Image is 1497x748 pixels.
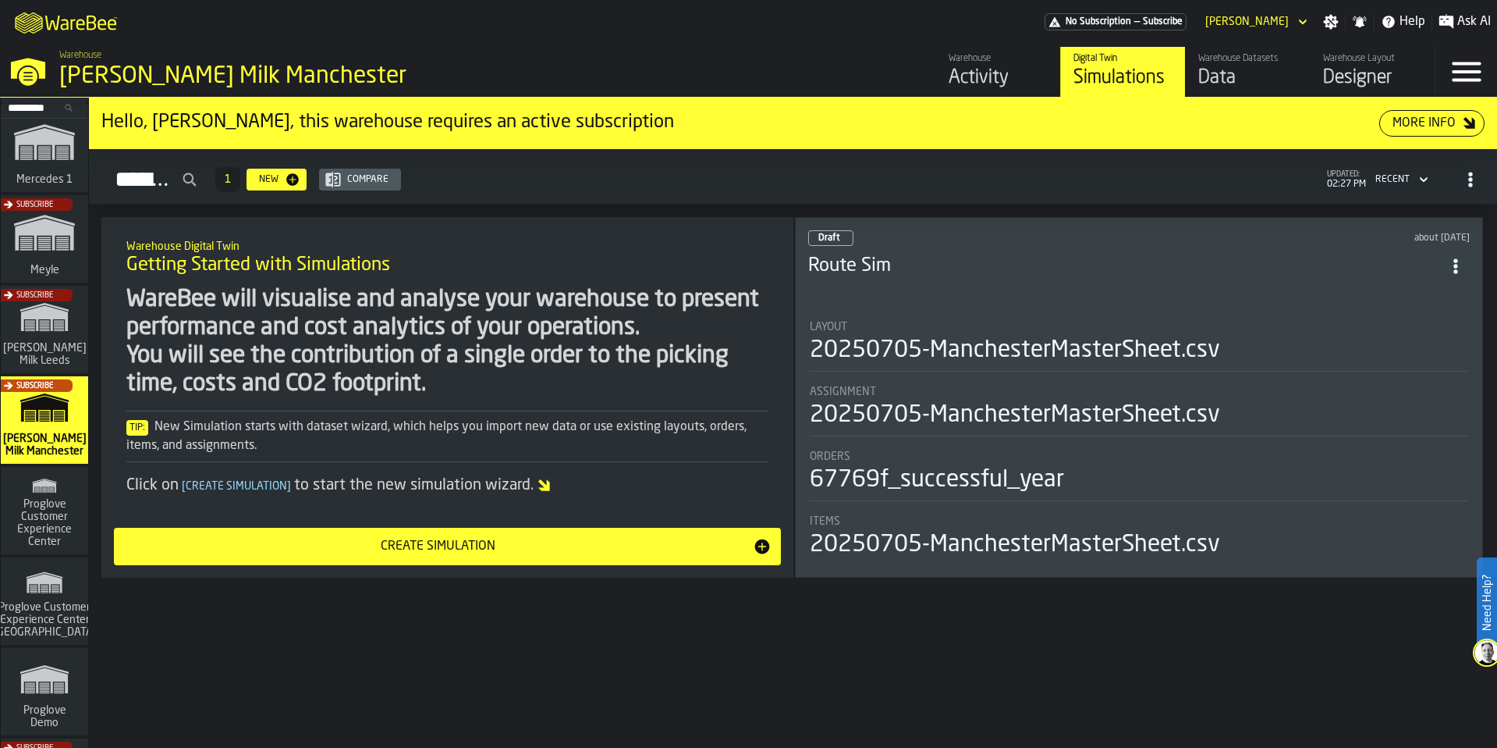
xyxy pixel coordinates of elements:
a: link-to-/wh/i/9ddcc54a-0a13-4fa4-8169-7a9b979f5f30/simulations [1,286,88,376]
div: Compare [341,174,395,185]
label: button-toggle-Notifications [1346,14,1374,30]
div: ItemListCard- [89,98,1497,149]
div: 20250705-ManchesterMasterSheet.csv [810,401,1220,429]
div: status-0 2 [808,230,853,246]
a: link-to-/wh/i/b09612b5-e9f1-4a3a-b0a4-784729d61419/designer [1310,47,1435,97]
span: Subscribe [16,291,53,300]
div: Data [1198,66,1297,91]
div: Designer [1323,66,1422,91]
a: link-to-/wh/i/b725f59e-a7b8-4257-9acf-85a504d5909c/simulations [1,557,88,648]
div: WareBee will visualise and analyse your warehouse to present performance and cost analytics of yo... [126,286,768,398]
button: button-New [247,169,307,191]
div: DropdownMenuValue-Pavle Vasic [1199,12,1311,31]
div: Click on to start the new simulation wizard. [126,475,768,497]
span: [ [182,481,186,492]
span: Create Simulation [179,481,294,492]
div: ItemListCard- [101,217,793,578]
span: 02:27 PM [1327,179,1366,190]
div: Activity [949,66,1048,91]
span: Items [810,515,840,528]
span: Assignment [810,386,876,398]
div: 20250705-ManchesterMasterSheet.csv [810,531,1220,559]
div: New [253,174,285,185]
div: DropdownMenuValue-4 [1375,174,1410,185]
span: 1 [225,174,231,185]
span: Warehouse [59,50,101,61]
a: link-to-/wh/i/e36b03eb-bea5-40ab-83a2-6422b9ded721/simulations [1,648,88,739]
div: Title [810,515,1469,528]
span: updated: [1327,170,1366,179]
span: Draft [818,233,840,243]
span: Layout [810,321,847,333]
a: link-to-/wh/i/b09612b5-e9f1-4a3a-b0a4-784729d61419/simulations [1,376,88,467]
div: Title [810,386,1469,398]
span: Mercedes 1 [13,173,76,186]
div: title-Getting Started with Simulations [114,230,781,286]
h2: Sub Title [126,237,768,253]
a: link-to-/wh/i/a559492c-8db7-4f96-b4fe-6fc1bd76401c/simulations [1,195,88,286]
span: ] [287,481,291,492]
div: Menu Subscription [1045,13,1187,30]
a: link-to-/wh/i/b09612b5-e9f1-4a3a-b0a4-784729d61419/data [1185,47,1310,97]
label: Need Help? [1478,559,1495,646]
div: Create Simulation [123,537,753,556]
div: Title [810,321,1469,333]
div: stat-Layout [810,321,1469,372]
div: ItemListCard-DashboardItemContainer [795,217,1484,578]
div: Updated: 7/11/2025, 11:51:05 AM Created: 7/11/2025, 11:39:17 AM [1163,233,1470,244]
div: DropdownMenuValue-4 [1369,170,1431,189]
span: Tip: [126,420,148,436]
section: card-SimulationDashboardCard-draft [808,305,1470,562]
div: ButtonLoadMore-Load More-Prev-First-Last [209,167,247,192]
a: link-to-/wh/i/b09612b5-e9f1-4a3a-b0a4-784729d61419/simulations [1060,47,1185,97]
label: button-toggle-Settings [1317,14,1345,30]
div: stat-Orders [810,451,1469,501]
div: 67769f_successful_year [810,466,1064,494]
div: stat-Assignment [810,386,1469,436]
span: Getting Started with Simulations [126,253,390,278]
button: button-Compare [319,169,401,191]
div: Title [810,451,1469,463]
a: link-to-/wh/i/b09612b5-e9f1-4a3a-b0a4-784729d61419/pricing/ [1045,13,1187,30]
div: Digital Twin [1073,53,1172,64]
label: button-toggle-Help [1375,12,1431,31]
a: link-to-/wh/i/a24a3e22-db74-4543-ba93-f633e23cdb4e/simulations [1,105,88,195]
h3: Route Sim [808,254,1442,279]
div: DropdownMenuValue-Pavle Vasic [1205,16,1289,28]
div: Hello, [PERSON_NAME], this warehouse requires an active subscription [101,110,1379,135]
h2: button-Simulations [89,149,1497,205]
div: 20250705-ManchesterMasterSheet.csv [810,337,1220,365]
span: Help [1399,12,1425,31]
span: Ask AI [1457,12,1491,31]
a: link-to-/wh/i/ad8a128b-0962-41b6-b9c5-f48cc7973f93/simulations [1,467,88,557]
span: — [1134,16,1140,27]
label: button-toggle-Ask AI [1432,12,1497,31]
span: No Subscription [1066,16,1131,27]
button: button-More Info [1379,110,1485,137]
div: Warehouse Datasets [1198,53,1297,64]
div: stat-Items [810,515,1469,559]
div: New Simulation starts with dataset wizard, which helps you import new data or use existing layout... [126,418,768,455]
div: Warehouse Layout [1323,53,1422,64]
label: button-toggle-Menu [1435,47,1497,97]
button: button-Create Simulation [114,528,781,565]
div: Simulations [1073,66,1172,91]
span: Subscribe [16,382,53,390]
div: Warehouse [949,53,1048,64]
span: Proglove Demo [7,704,82,729]
span: Orders [810,451,850,463]
a: link-to-/wh/i/b09612b5-e9f1-4a3a-b0a4-784729d61419/feed/ [935,47,1060,97]
div: More Info [1386,114,1462,133]
span: Proglove Customer Experience Center [7,498,82,548]
span: Subscribe [1143,16,1183,27]
span: Subscribe [16,201,53,209]
div: [PERSON_NAME] Milk Manchester [59,62,481,91]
